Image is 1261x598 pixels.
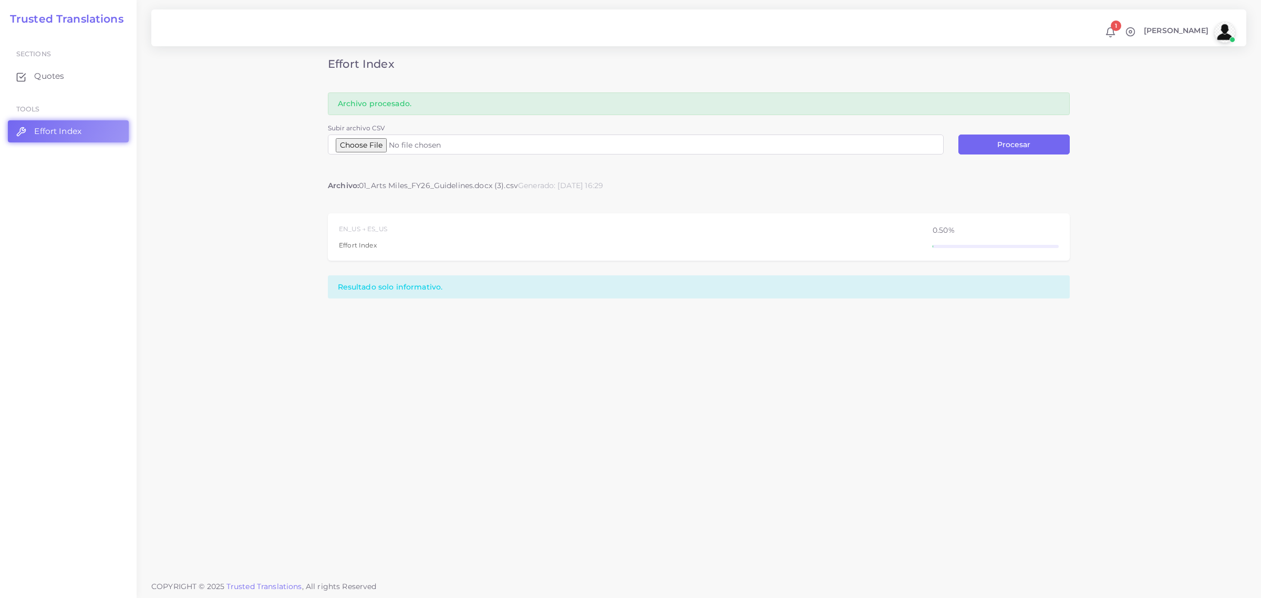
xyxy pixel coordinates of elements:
[1144,27,1208,34] span: [PERSON_NAME]
[328,92,1070,115] div: Archivo procesado.
[16,50,51,58] span: Sections
[328,180,518,191] div: 01_Arts Miles_FY26_Guidelines.docx (3).csv
[518,180,603,191] div: Generado: [DATE] 16:29
[3,13,123,25] a: Trusted Translations
[328,57,1070,70] h3: Effort Index
[958,135,1070,154] button: Procesar
[339,241,387,250] div: Effort Index
[1139,22,1239,43] a: [PERSON_NAME]avatar
[34,70,64,82] span: Quotes
[328,275,1070,298] div: Resultado solo informativo.
[34,126,81,137] span: Effort Index
[1101,26,1120,38] a: 1
[339,224,387,233] div: EN_US → ES_US
[8,120,129,142] a: Effort Index
[8,65,129,87] a: Quotes
[933,226,1059,234] div: 0.50%
[302,581,377,592] span: , All rights Reserved
[16,105,40,113] span: Tools
[1214,22,1235,43] img: avatar
[151,581,377,592] span: COPYRIGHT © 2025
[226,582,302,591] a: Trusted Translations
[1111,20,1121,31] span: 1
[328,181,359,190] strong: Archivo:
[328,123,385,132] label: Subir archivo CSV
